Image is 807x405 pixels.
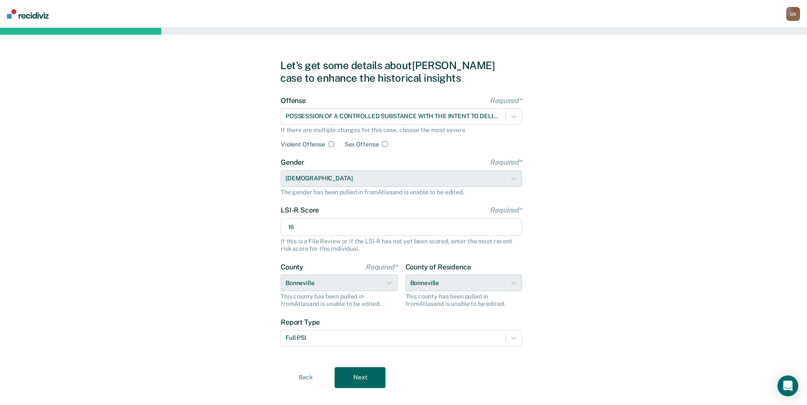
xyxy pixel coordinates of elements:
[7,9,49,19] img: Recidiviz
[281,158,522,166] label: Gender
[786,7,800,21] button: GS
[281,238,522,252] div: If this is a File Review or if the LSI-R has not yet been scored, enter the most recent risk scor...
[490,158,522,166] span: Required*
[281,206,522,214] label: LSI-R Score
[281,96,522,105] label: Offense
[777,375,798,396] div: Open Intercom Messenger
[786,7,800,21] div: G S
[405,263,522,271] label: County of Residence
[345,141,379,148] label: Sex Offense
[281,263,398,271] label: County
[281,293,398,308] div: This county has been pulled in from Atlas and is unable to be edited.
[280,367,331,388] button: Back
[281,141,325,148] label: Violent Offense
[365,263,398,271] span: Required*
[335,367,385,388] button: Next
[281,126,522,134] div: If there are multiple charges for this case, choose the most severe
[280,59,527,84] div: Let's get some details about [PERSON_NAME] case to enhance the historical insights
[490,206,522,214] span: Required*
[405,293,522,308] div: This county has been pulled in from Atlas and is unable to be edited.
[490,96,522,105] span: Required*
[281,318,522,326] label: Report Type
[281,189,522,196] div: The gender has been pulled in from Atlas and is unable to be edited.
